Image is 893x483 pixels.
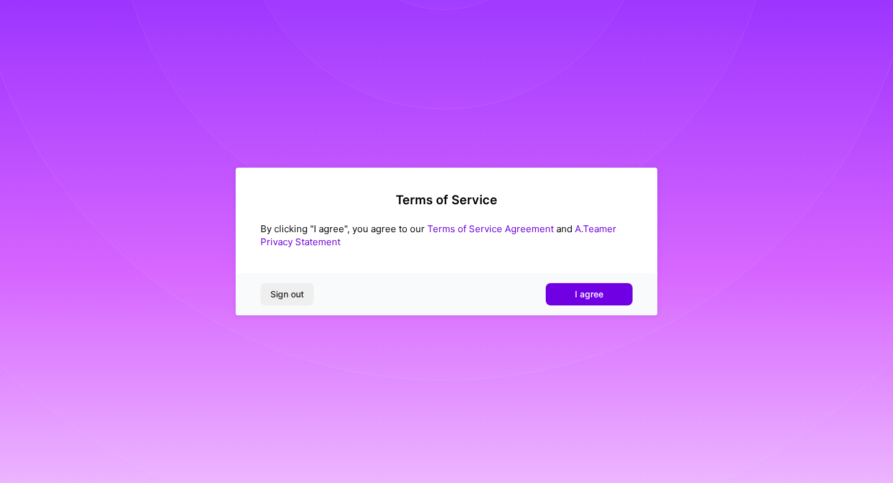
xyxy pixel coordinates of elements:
[260,192,633,207] h2: Terms of Service
[427,223,554,235] a: Terms of Service Agreement
[260,283,314,305] button: Sign out
[270,288,304,300] span: Sign out
[260,222,633,248] div: By clicking "I agree", you agree to our and
[546,283,633,305] button: I agree
[575,288,603,300] span: I agree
